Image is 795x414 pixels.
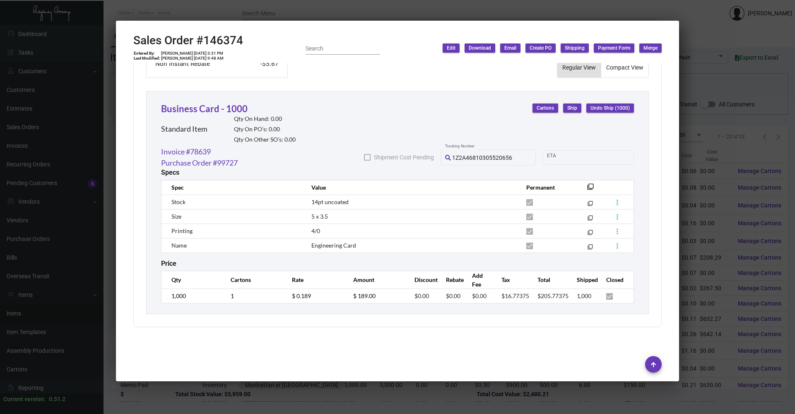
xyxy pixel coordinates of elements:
[465,43,495,53] button: Download
[414,292,429,299] span: $0.00
[639,43,662,53] button: Merge
[504,45,516,52] span: Email
[472,292,487,299] span: $0.00
[234,136,296,143] h2: Qty On Other SO’s: 0.00
[406,271,438,289] th: Discount
[155,59,241,69] td: Non Instant Rebate
[569,271,598,289] th: Shipped
[586,103,634,113] button: Undo Ship (1000)
[161,125,207,134] h2: Standard Item
[598,45,630,52] span: Payment Form
[161,271,223,289] th: Qty
[446,292,460,299] span: $0.00
[49,395,65,404] div: 0.51.2
[438,271,464,289] th: Rebate
[161,180,303,195] th: Spec
[567,105,577,112] span: Ship
[529,271,569,289] th: Total
[565,45,585,52] span: Shipping
[161,168,179,176] h2: Specs
[171,242,187,249] span: Name
[133,56,161,61] td: Last Modified:
[557,58,601,77] button: Regular View
[311,242,356,249] span: Engineering Card
[171,213,181,220] span: Size
[580,154,619,161] input: End date
[311,198,349,205] span: 14pt uncoated
[537,105,554,112] span: Cartons
[161,56,224,61] td: [PERSON_NAME] [DATE] 9:48 AM
[532,103,558,113] button: Cartons
[311,213,328,220] span: 5 x 3.5
[643,45,658,52] span: Merge
[161,146,211,157] a: Invoice #78639
[452,154,512,161] span: 1Z2A46810305520656
[222,271,284,289] th: Cartons
[234,126,296,133] h2: Qty On PO’s: 0.00
[133,51,161,56] td: Entered By:
[547,154,573,161] input: Start date
[284,271,345,289] th: Rate
[577,292,591,299] span: 1,000
[161,103,248,114] a: Business Card - 1000
[303,180,518,195] th: Value
[311,227,320,234] span: 4/0
[447,45,455,52] span: Edit
[588,202,593,208] mat-icon: filter_none
[171,227,193,234] span: Printing
[3,395,46,404] div: Current version:
[469,45,491,52] span: Download
[518,180,575,195] th: Permanent
[601,58,648,77] button: Compact View
[500,43,520,53] button: Email
[443,43,460,53] button: Edit
[563,103,581,113] button: Ship
[464,271,493,289] th: Add Fee
[588,231,593,237] mat-icon: filter_none
[598,271,634,289] th: Closed
[161,260,176,267] h2: Price
[501,292,529,299] span: $16.77375
[561,43,589,53] button: Shipping
[374,152,434,162] span: Shipment Cost Pending
[493,271,529,289] th: Tax
[234,116,296,123] h2: Qty On Hand: 0.00
[587,186,594,193] mat-icon: filter_none
[133,34,243,48] h2: Sales Order #146374
[161,51,224,56] td: [PERSON_NAME] [DATE] 3:31 PM
[588,217,593,222] mat-icon: filter_none
[345,271,406,289] th: Amount
[530,45,552,52] span: Create PO
[525,43,556,53] button: Create PO
[241,59,279,69] td: -$5.67
[161,157,238,168] a: Purchase Order #99727
[171,198,185,205] span: Stock
[594,43,634,53] button: Payment Form
[537,292,569,299] span: $205.77375
[590,105,630,112] span: Undo Ship (1000)
[588,246,593,251] mat-icon: filter_none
